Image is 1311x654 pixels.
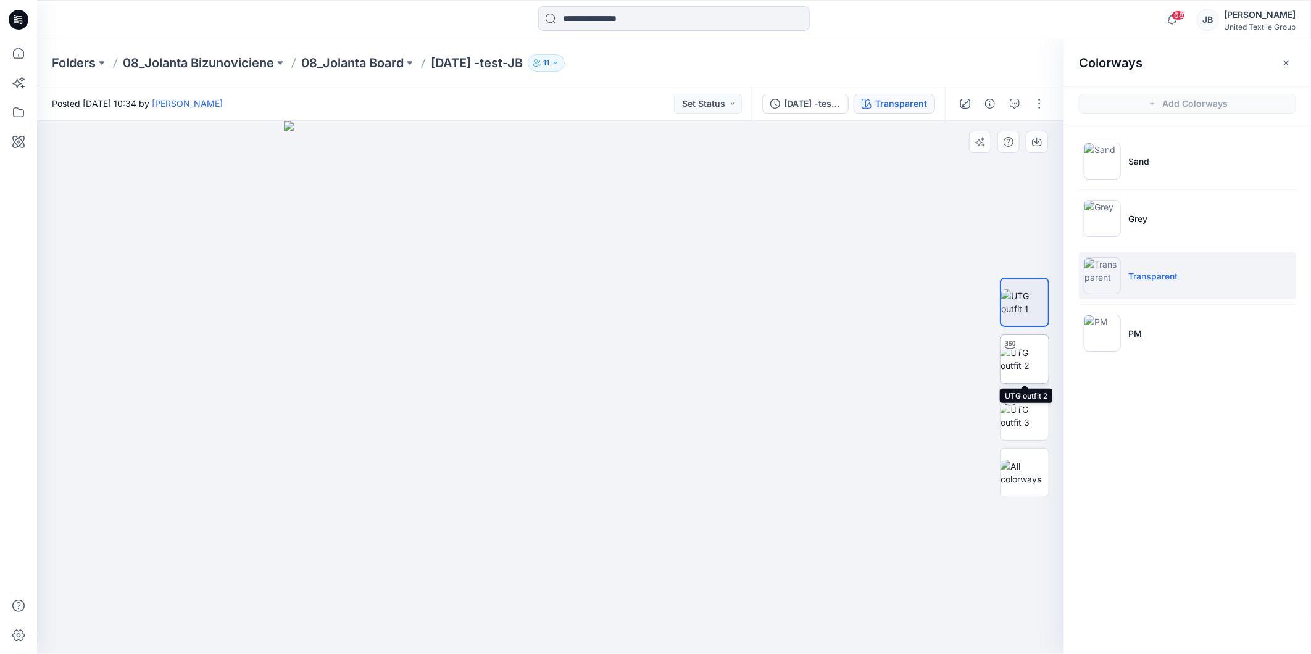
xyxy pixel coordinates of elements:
[152,98,223,109] a: [PERSON_NAME]
[52,97,223,110] span: Posted [DATE] 10:34 by
[284,121,817,654] img: eyJhbGciOiJIUzI1NiIsImtpZCI6IjAiLCJzbHQiOiJzZXMiLCJ0eXAiOiJKV1QifQ.eyJkYXRhIjp7InR5cGUiOiJzdG9yYW...
[1001,289,1048,315] img: UTG outfit 1
[1224,7,1296,22] div: [PERSON_NAME]
[301,54,404,72] a: 08_Jolanta Board
[1001,460,1049,486] img: All colorways
[123,54,274,72] a: 08_Jolanta Bizunoviciene
[1084,200,1121,237] img: Grey
[1128,155,1149,168] p: Sand
[528,54,565,72] button: 11
[854,94,935,114] button: Transparent
[1172,10,1185,20] span: 68
[52,54,96,72] a: Folders
[980,94,1000,114] button: Details
[1079,56,1142,70] h2: Colorways
[431,54,523,72] p: [DATE] -test-JB
[1084,315,1121,352] img: PM
[1128,212,1147,225] p: Grey
[1128,270,1178,283] p: Transparent
[762,94,849,114] button: [DATE] -test-JB
[543,56,549,70] p: 11
[1224,22,1296,31] div: United Textile Group
[1128,327,1142,340] p: PM
[784,97,841,110] div: [DATE] -test-JB
[1001,403,1049,429] img: UTG outfit 3
[875,97,927,110] div: Transparent
[1084,257,1121,294] img: Transparent
[1001,346,1049,372] img: UTG outfit 2
[1084,143,1121,180] img: Sand
[1197,9,1219,31] div: JB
